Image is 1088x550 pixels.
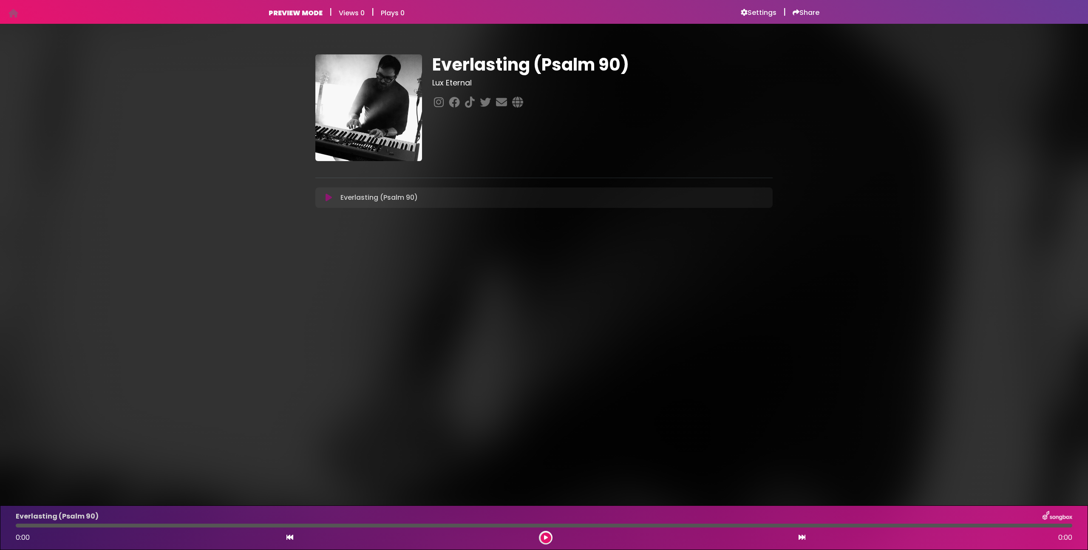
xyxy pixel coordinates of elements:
[329,7,332,17] h5: |
[371,7,374,17] h5: |
[783,7,786,17] h5: |
[315,54,422,161] img: cZ5aU0BRcyA1rO2YDwzS
[339,9,365,17] h6: Views 0
[381,9,405,17] h6: Plays 0
[432,54,773,75] h1: Everlasting (Psalm 90)
[793,9,819,17] a: Share
[741,9,776,17] a: Settings
[340,193,418,203] p: Everlasting (Psalm 90)
[432,78,773,88] h3: Lux Eternal
[269,9,323,17] h6: PREVIEW MODE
